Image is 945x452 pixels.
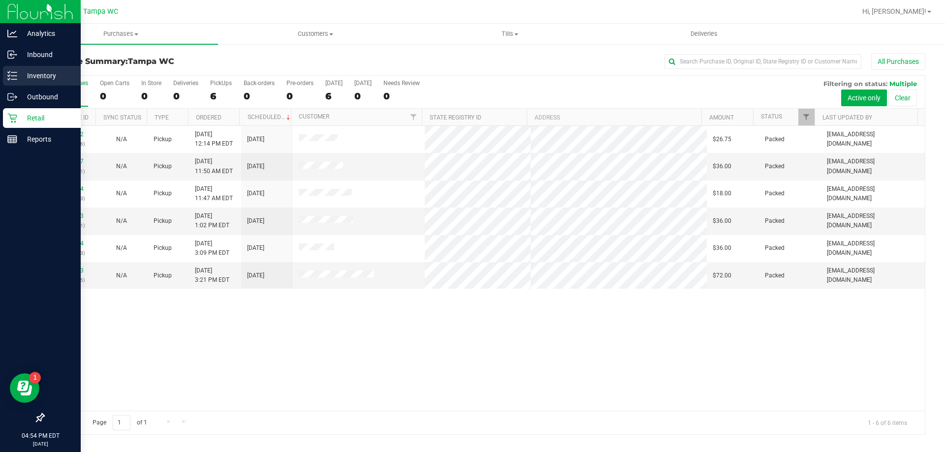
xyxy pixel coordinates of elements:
span: [DATE] [247,135,264,144]
span: $18.00 [713,189,731,198]
div: [DATE] [354,80,372,87]
span: Packed [765,271,785,280]
span: Not Applicable [116,244,127,251]
p: Reports [17,133,76,145]
span: Tills [413,30,606,38]
div: Pre-orders [286,80,314,87]
span: Not Applicable [116,190,127,197]
span: Not Applicable [116,163,127,170]
span: Multiple [889,80,917,88]
span: Page of 1 [84,415,155,430]
span: Purchases [24,30,218,38]
button: N/A [116,271,127,280]
p: Inventory [17,70,76,82]
div: 6 [325,90,343,102]
div: Deliveries [173,80,198,87]
span: [DATE] 1:02 PM EDT [195,211,229,230]
span: [EMAIL_ADDRESS][DOMAIN_NAME] [827,211,919,230]
div: PickUps [210,80,232,87]
span: [EMAIL_ADDRESS][DOMAIN_NAME] [827,266,919,285]
div: 0 [100,90,129,102]
span: Packed [765,243,785,253]
a: Filter [798,109,815,125]
inline-svg: Inbound [7,50,17,60]
div: Open Carts [100,80,129,87]
div: 0 [244,90,275,102]
span: Packed [765,216,785,226]
a: Amount [709,114,734,121]
inline-svg: Retail [7,113,17,123]
a: Sync Status [103,114,141,121]
a: Scheduled [248,114,292,121]
p: Outbound [17,91,76,103]
span: [EMAIL_ADDRESS][DOMAIN_NAME] [827,184,919,203]
button: N/A [116,135,127,144]
div: 0 [383,90,420,102]
h3: Purchase Summary: [43,57,337,66]
input: 1 [113,415,130,430]
div: 0 [141,90,161,102]
a: State Registry ID [430,114,481,121]
a: Customers [218,24,412,44]
span: [DATE] [247,189,264,198]
span: Customers [219,30,412,38]
span: [DATE] [247,216,264,226]
div: In Store [141,80,161,87]
iframe: Resource center unread badge [29,372,41,384]
button: N/A [116,162,127,171]
span: [EMAIL_ADDRESS][DOMAIN_NAME] [827,157,919,176]
span: [EMAIL_ADDRESS][DOMAIN_NAME] [827,239,919,258]
span: Tampa WC [128,57,174,66]
a: 11839233 [56,212,84,219]
a: 11840193 [56,267,84,274]
a: Status [761,113,782,120]
span: Packed [765,162,785,171]
span: Not Applicable [116,136,127,143]
span: Pickup [154,135,172,144]
span: Tampa WC [83,7,118,16]
span: Pickup [154,271,172,280]
span: Packed [765,135,785,144]
div: [DATE] [325,80,343,87]
p: Retail [17,112,76,124]
span: Hi, [PERSON_NAME]! [862,7,926,15]
inline-svg: Analytics [7,29,17,38]
button: Active only [841,90,887,106]
button: N/A [116,189,127,198]
button: N/A [116,243,127,253]
span: [DATE] [247,271,264,280]
a: 11837822 [56,131,84,138]
p: [DATE] [4,440,76,448]
a: Type [155,114,169,121]
p: 04:54 PM EDT [4,431,76,440]
input: Search Purchase ID, Original ID, State Registry ID or Customer Name... [664,54,861,69]
span: Pickup [154,162,172,171]
div: 0 [173,90,198,102]
inline-svg: Reports [7,134,17,144]
span: Pickup [154,243,172,253]
span: [DATE] 11:50 AM EDT [195,157,233,176]
th: Address [527,109,701,126]
span: $26.75 [713,135,731,144]
span: [DATE] [247,162,264,171]
span: [DATE] 3:21 PM EDT [195,266,229,285]
p: Analytics [17,28,76,39]
button: All Purchases [871,53,925,70]
span: [DATE] [247,243,264,253]
a: Filter [406,109,422,125]
a: 11840154 [56,240,84,247]
span: [DATE] 3:09 PM EDT [195,239,229,258]
span: [DATE] 11:47 AM EDT [195,184,233,203]
span: $36.00 [713,243,731,253]
span: Deliveries [677,30,731,38]
span: Filtering on status: [823,80,887,88]
div: 6 [210,90,232,102]
div: Needs Review [383,80,420,87]
a: 11837877 [56,158,84,165]
span: 1 - 6 of 6 items [860,415,915,430]
span: Not Applicable [116,272,127,279]
span: [DATE] 12:14 PM EDT [195,130,233,149]
div: 0 [354,90,372,102]
span: $36.00 [713,162,731,171]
